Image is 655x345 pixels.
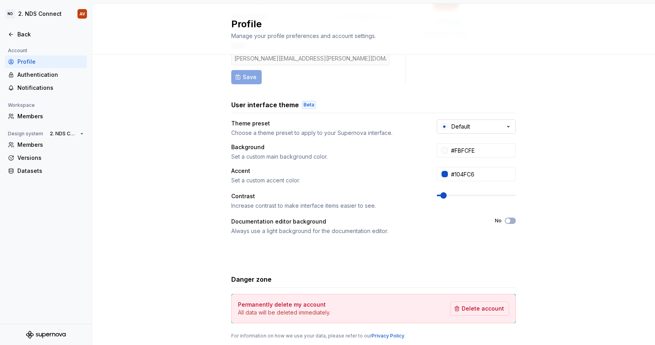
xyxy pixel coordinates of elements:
a: Members [5,110,87,123]
div: Workspace [5,100,38,110]
input: #FFFFFF [448,143,516,157]
div: Always use a light background for the documentation editor. [231,227,481,235]
div: AV [79,11,85,17]
h3: User interface theme [231,100,299,110]
a: Privacy Policy [372,333,404,339]
div: Theme preset [231,119,270,127]
div: Back [17,30,84,38]
div: Account [5,46,30,55]
div: Documentation editor background [231,218,326,226]
a: Datasets [5,165,87,177]
span: Delete account [462,305,504,313]
label: No [495,218,502,224]
div: Accent [231,167,250,175]
a: Versions [5,152,87,164]
div: Authentication [17,71,84,79]
button: Default [437,119,516,134]
div: For information on how we use your data, please refer to our . [231,333,516,339]
input: #104FC6 [448,167,516,181]
button: Delete account [450,301,509,316]
div: 2. NDS Connect [18,10,62,18]
a: Members [5,138,87,151]
div: Members [17,112,84,120]
a: Authentication [5,68,87,81]
div: Profile [17,58,84,66]
span: 2. NDS Connect [50,131,77,137]
div: Choose a theme preset to apply to your Supernova interface. [231,129,423,137]
h2: Profile [231,18,506,30]
div: Contrast [231,192,255,200]
a: Back [5,28,87,41]
div: Increase contrast to make interface items easier to see. [231,202,423,210]
div: Design system [5,129,46,138]
p: All data will be deleted immediately. [238,309,330,317]
a: Profile [5,55,87,68]
div: Background [231,143,264,151]
div: Notifications [17,84,84,92]
button: ND2. NDS ConnectAV [2,5,90,23]
a: Notifications [5,82,87,94]
div: Datasets [17,167,84,175]
span: Manage your profile preferences and account settings. [231,32,376,39]
svg: Supernova Logo [26,331,66,339]
div: Set a custom main background color. [231,153,423,161]
div: ND [6,9,15,19]
div: Set a custom accent color. [231,176,423,184]
div: Default [451,123,470,131]
h4: Permanently delete my account [238,301,326,309]
h3: Danger zone [231,275,272,284]
div: Versions [17,154,84,162]
div: Beta [302,101,316,109]
div: Members [17,141,84,149]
